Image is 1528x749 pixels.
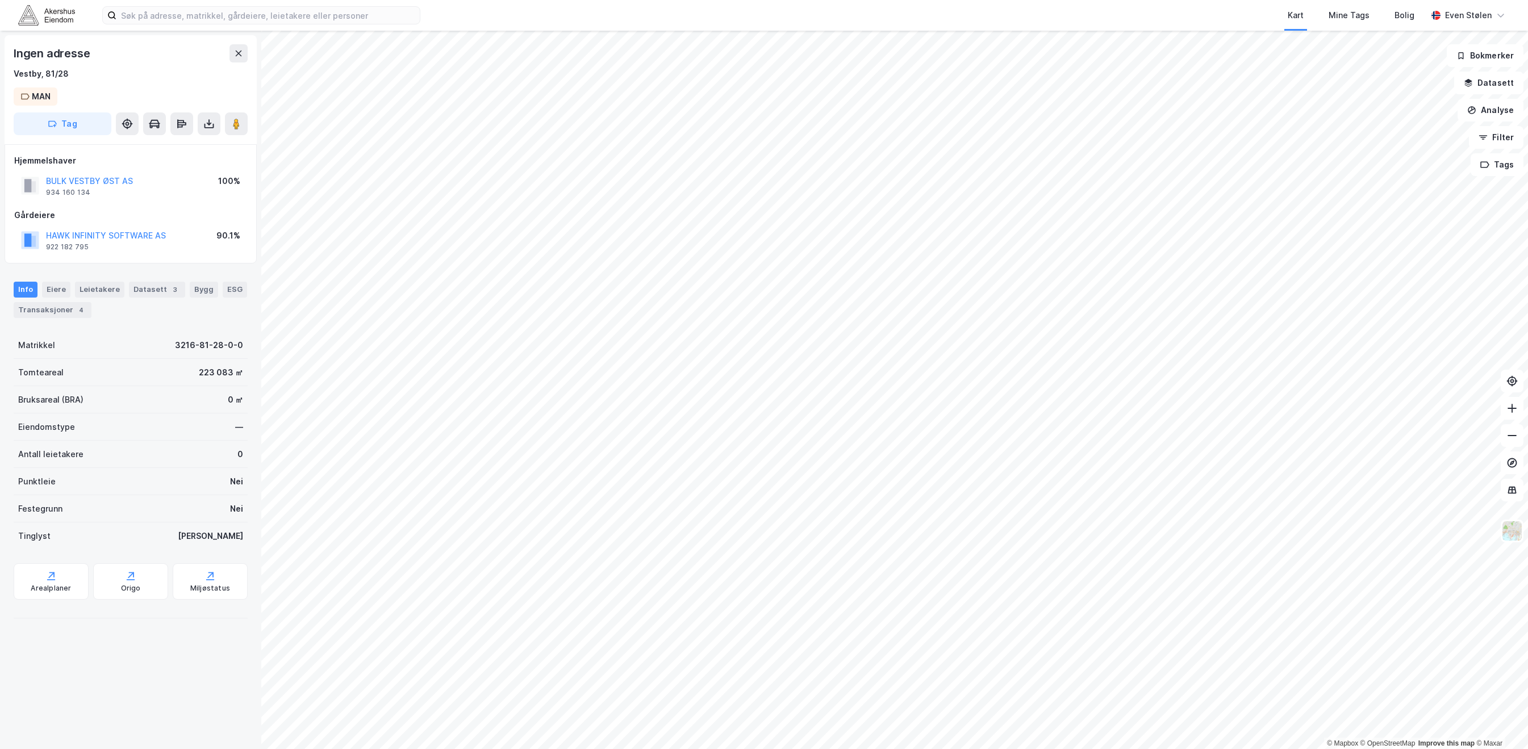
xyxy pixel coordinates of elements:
[32,90,51,103] div: MAN
[235,420,243,434] div: —
[18,475,56,488] div: Punktleie
[31,584,71,593] div: Arealplaner
[169,284,181,295] div: 3
[76,304,87,316] div: 4
[14,44,92,62] div: Ingen adresse
[18,447,84,461] div: Antall leietakere
[1447,44,1523,67] button: Bokmerker
[218,174,240,188] div: 100%
[14,282,37,298] div: Info
[1471,694,1528,749] div: Kontrollprogram for chat
[228,393,243,407] div: 0 ㎡
[178,529,243,543] div: [PERSON_NAME]
[190,282,218,298] div: Bygg
[1327,739,1358,747] a: Mapbox
[237,447,243,461] div: 0
[1418,739,1475,747] a: Improve this map
[199,366,243,379] div: 223 083 ㎡
[14,154,247,168] div: Hjemmelshaver
[18,5,75,25] img: akershus-eiendom-logo.9091f326c980b4bce74ccdd9f866810c.svg
[14,112,111,135] button: Tag
[216,229,240,242] div: 90.1%
[18,393,84,407] div: Bruksareal (BRA)
[1471,153,1523,176] button: Tags
[1288,9,1304,22] div: Kart
[18,420,75,434] div: Eiendomstype
[116,7,420,24] input: Søk på adresse, matrikkel, gårdeiere, leietakere eller personer
[1360,739,1416,747] a: OpenStreetMap
[1445,9,1492,22] div: Even Stølen
[121,584,141,593] div: Origo
[1395,9,1414,22] div: Bolig
[14,208,247,222] div: Gårdeiere
[190,584,230,593] div: Miljøstatus
[46,242,89,252] div: 922 182 795
[42,282,70,298] div: Eiere
[1471,694,1528,749] iframe: Chat Widget
[75,282,124,298] div: Leietakere
[230,502,243,516] div: Nei
[1469,126,1523,149] button: Filter
[230,475,243,488] div: Nei
[14,67,69,81] div: Vestby, 81/28
[14,302,91,318] div: Transaksjoner
[223,282,247,298] div: ESG
[1329,9,1370,22] div: Mine Tags
[175,338,243,352] div: 3216-81-28-0-0
[1454,72,1523,94] button: Datasett
[46,188,90,197] div: 934 160 134
[129,282,185,298] div: Datasett
[18,502,62,516] div: Festegrunn
[1458,99,1523,122] button: Analyse
[18,366,64,379] div: Tomteareal
[18,338,55,352] div: Matrikkel
[18,529,51,543] div: Tinglyst
[1501,520,1523,542] img: Z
